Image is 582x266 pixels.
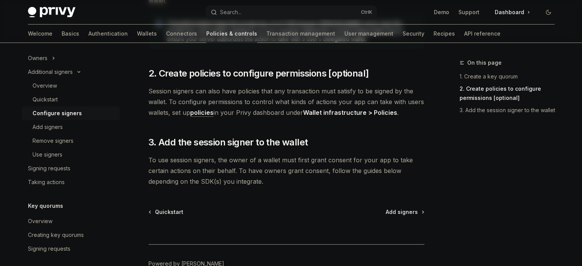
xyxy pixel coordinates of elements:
[28,217,52,226] div: Overview
[148,67,369,80] span: 2. Create policies to configure permissions [optional]
[22,162,120,175] a: Signing requests
[22,51,120,65] button: Toggle Owners section
[33,122,63,132] div: Add signers
[28,244,70,253] div: Signing requests
[155,208,183,216] span: Quickstart
[22,106,120,120] a: Configure signers
[434,24,455,43] a: Recipes
[206,24,257,43] a: Policies & controls
[28,67,73,77] div: Additional signers
[22,79,120,93] a: Overview
[344,24,393,43] a: User management
[62,24,79,43] a: Basics
[33,95,58,104] div: Quickstart
[489,6,536,18] a: Dashboard
[22,175,120,189] a: Taking actions
[190,109,214,117] a: policies
[28,230,84,240] div: Creating key quorums
[28,164,70,173] div: Signing requests
[148,155,424,187] span: To use session signers, the owner of a wallet must first grant consent for your app to take certa...
[28,7,75,18] img: dark logo
[220,8,241,17] div: Search...
[361,9,372,15] span: Ctrl K
[460,83,561,104] a: 2. Create policies to configure permissions [optional]
[88,24,128,43] a: Authentication
[22,93,120,106] a: Quickstart
[458,8,479,16] a: Support
[22,242,120,256] a: Signing requests
[460,104,561,116] a: 3. Add the session signer to the wallet
[148,136,308,149] span: 3. Add the session signer to the wallet
[386,208,418,216] span: Add signers
[28,54,47,63] div: Owners
[464,24,500,43] a: API reference
[22,120,120,134] a: Add signers
[460,70,561,83] a: 1. Create a key quorum
[28,24,52,43] a: Welcome
[22,214,120,228] a: Overview
[33,109,82,118] div: Configure signers
[303,109,397,116] strong: Wallet infrastructure > Policies
[148,86,424,118] span: Session signers can also have policies that any transaction must satisfy to be signed by the wall...
[28,178,65,187] div: Taking actions
[166,24,197,43] a: Connectors
[22,148,120,162] a: Use signers
[542,6,554,18] button: Toggle dark mode
[149,208,183,216] a: Quickstart
[137,24,157,43] a: Wallets
[22,65,120,79] button: Toggle Additional signers section
[28,201,63,211] h5: Key quorums
[205,5,377,19] button: Open search
[434,8,449,16] a: Demo
[22,228,120,242] a: Creating key quorums
[467,58,502,67] span: On this page
[33,150,62,159] div: Use signers
[495,8,524,16] span: Dashboard
[386,208,424,216] a: Add signers
[266,24,335,43] a: Transaction management
[33,136,73,145] div: Remove signers
[22,134,120,148] a: Remove signers
[403,24,424,43] a: Security
[33,81,57,90] div: Overview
